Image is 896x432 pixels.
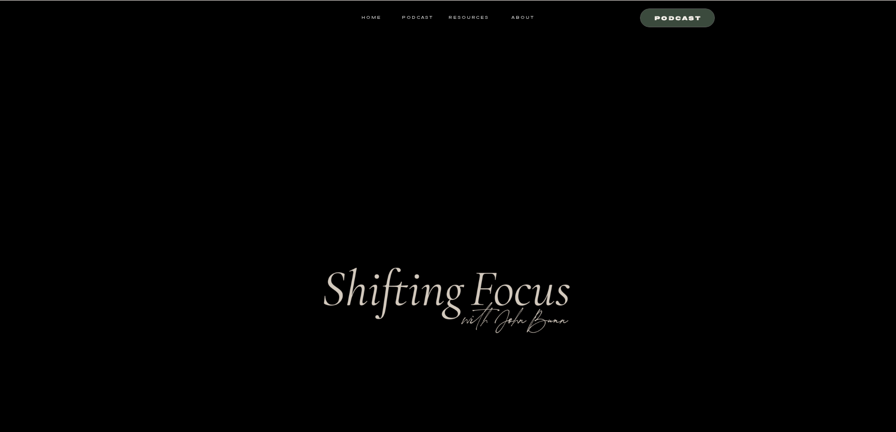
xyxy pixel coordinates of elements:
a: resources [445,13,489,22]
a: ABOUT [511,13,535,22]
a: HOME [361,13,381,22]
a: Podcast [646,13,710,22]
a: Podcast [399,13,436,22]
